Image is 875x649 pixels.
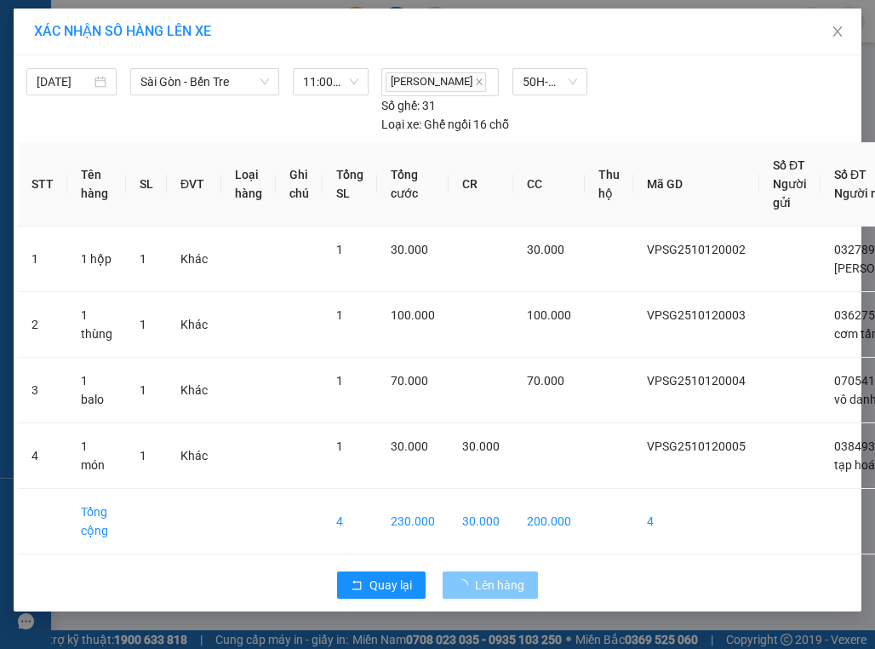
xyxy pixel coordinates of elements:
span: 30.000 [462,439,500,453]
span: Loại xe: [381,115,421,134]
span: rollback [351,579,363,593]
th: CR [449,142,513,227]
th: Loại hàng [221,142,276,227]
td: 1 [18,227,67,292]
td: 200.000 [513,489,585,554]
div: Ghế ngồi 16 chỗ [381,115,509,134]
th: Mã GD [633,142,759,227]
span: 1 [336,374,343,388]
span: VPSG2510120004 [647,374,746,388]
span: 1 [336,308,343,322]
div: 31 [381,96,436,115]
td: 1 món [67,423,126,489]
span: XÁC NHẬN SỐ HÀNG LÊN XE [34,23,211,39]
div: [PERSON_NAME] [199,14,335,53]
span: 1 [140,383,146,397]
span: Lên hàng [475,576,524,594]
td: 1 thùng [67,292,126,358]
th: Tổng SL [323,142,377,227]
td: 3 [18,358,67,423]
span: close [475,78,483,86]
span: 70.000 [527,374,564,388]
button: Close [814,9,861,56]
span: 100.000 [527,308,571,322]
td: 230.000 [377,489,449,554]
div: [GEOGRAPHIC_DATA] [14,14,187,53]
td: 4 [633,489,759,554]
span: 1 [140,318,146,331]
span: [PERSON_NAME] [386,72,486,92]
span: Nhận: [199,14,240,32]
span: 30.000 [527,243,564,256]
td: Khác [167,292,221,358]
td: Tổng cộng [67,489,126,554]
th: Tên hàng [67,142,126,227]
span: 70.000 [391,374,428,388]
span: Số ĐT [773,158,805,172]
span: VPSG2510120002 [647,243,746,256]
td: 4 [18,423,67,489]
td: 1 hộp [67,227,126,292]
span: Số ĐT [834,168,866,181]
span: 50H-807.34 [523,69,576,95]
span: 1 [336,439,343,453]
td: Khác [167,423,221,489]
span: 1 [140,252,146,266]
span: close [831,25,844,38]
span: 1 [140,449,146,462]
span: Số ghế: [381,96,420,115]
td: 2 [18,292,67,358]
span: Đã thu : [13,109,65,127]
div: tạp hoá tám lan [199,53,335,73]
td: 4 [323,489,377,554]
span: VPSG2510120003 [647,308,746,322]
th: Ghi chú [276,142,323,227]
div: 30.000 [13,107,190,128]
span: VPSG2510120005 [647,439,746,453]
input: 12/10/2025 [37,72,91,91]
span: 1 [336,243,343,256]
button: rollbackQuay lại [337,571,426,599]
th: STT [18,142,67,227]
span: 100.000 [391,308,435,322]
span: down [260,77,270,87]
th: Thu hộ [585,142,633,227]
span: Gửi: [14,14,41,32]
td: Khác [167,358,221,423]
td: 1 balo [67,358,126,423]
span: loading [456,579,475,591]
span: Sài Gòn - Bến Tre [140,69,269,95]
td: 30.000 [449,489,513,554]
span: Người gửi [773,177,807,210]
span: 30.000 [391,243,428,256]
th: Tổng cước [377,142,449,227]
button: Lên hàng [443,571,538,599]
th: SL [126,142,167,227]
span: 11:00 - 50H-807.34 [303,69,357,95]
span: 30.000 [391,439,428,453]
span: Quay lại [369,576,412,594]
th: ĐVT [167,142,221,227]
th: CC [513,142,585,227]
div: 0384934057 [199,73,335,97]
td: Khác [167,227,221,292]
